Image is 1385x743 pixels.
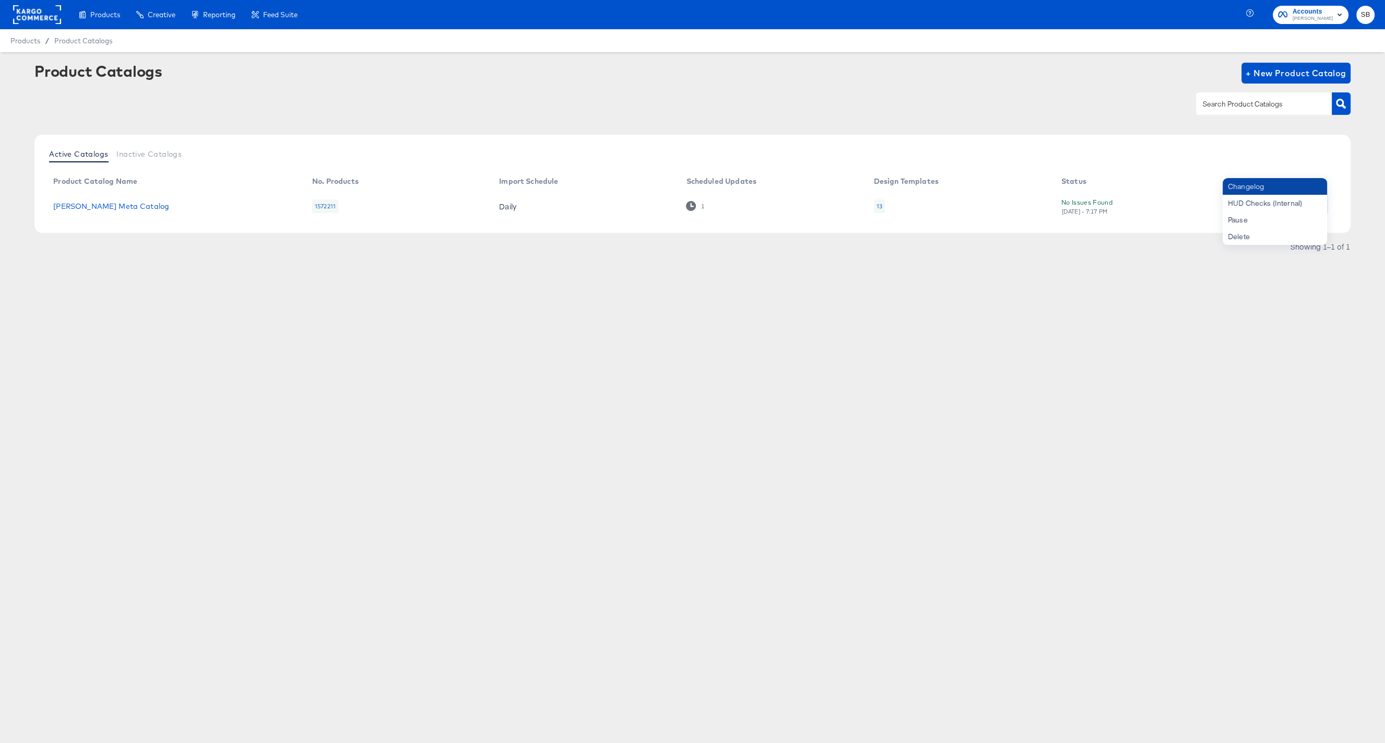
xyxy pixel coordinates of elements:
[90,10,120,19] span: Products
[1290,243,1351,250] div: Showing 1–1 of 1
[148,10,175,19] span: Creative
[701,203,705,210] div: 1
[40,37,54,45] span: /
[54,37,112,45] a: Product Catalogs
[874,199,885,213] div: 13
[312,199,338,213] div: 1572211
[1241,63,1351,84] button: + New Product Catalog
[116,150,182,158] span: Inactive Catalogs
[1223,228,1327,245] div: Delete
[686,177,756,185] div: Scheduled Updates
[877,202,882,210] div: 13
[1053,173,1242,190] th: Status
[1223,211,1327,228] div: Pause
[686,201,704,211] div: 1
[1273,6,1348,24] button: Accounts[PERSON_NAME]
[10,37,40,45] span: Products
[1360,9,1370,21] span: SB
[1200,98,1311,110] input: Search Product Catalogs
[1223,178,1327,195] div: Changelog
[1246,66,1346,80] span: + New Product Catalog
[1223,195,1327,211] div: HUD Checks (Internal)
[874,177,939,185] div: Design Templates
[1356,6,1375,24] button: SB
[49,150,108,158] span: Active Catalogs
[1242,173,1300,190] th: Action
[53,177,137,185] div: Product Catalog Name
[491,190,678,222] td: Daily
[1300,173,1340,190] th: More
[34,63,162,79] div: Product Catalogs
[1293,15,1333,23] span: [PERSON_NAME]
[312,177,359,185] div: No. Products
[1293,6,1333,17] span: Accounts
[203,10,235,19] span: Reporting
[499,177,558,185] div: Import Schedule
[263,10,298,19] span: Feed Suite
[53,202,169,210] a: [PERSON_NAME] Meta Catalog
